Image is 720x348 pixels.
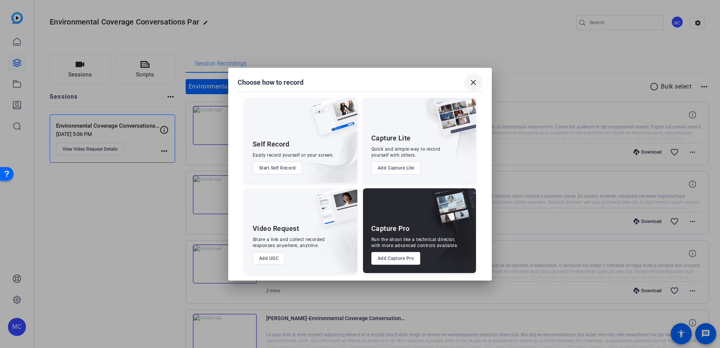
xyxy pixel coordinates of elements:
img: embarkstudio-ugc-content.png [314,212,357,273]
div: Run the shoot like a technical director, with more advanced controls available. [371,237,458,249]
div: Self Record [253,140,290,149]
button: Add UGC [253,252,285,265]
img: self-record.png [305,98,357,143]
div: Share a link and collect recorded responses anywhere, anytime. [253,237,325,249]
img: capture-pro.png [426,188,476,234]
mat-icon: close [469,78,478,87]
h1: Choose how to record [238,78,304,87]
div: Easily record yourself or your screen. [253,152,334,158]
button: Start Self Record [253,162,302,174]
button: Add Capture Pro [371,252,421,265]
img: capture-lite.png [429,98,476,144]
div: Video Request [253,224,299,233]
img: embarkstudio-self-record.png [292,114,357,183]
img: ugc-content.png [311,188,357,234]
img: embarkstudio-capture-lite.png [409,98,476,173]
img: embarkstudio-capture-pro.png [420,198,476,273]
div: Capture Lite [371,134,411,143]
button: Add Capture Lite [371,162,421,174]
div: Quick and simple way to record yourself with others. [371,146,441,158]
div: Capture Pro [371,224,410,233]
